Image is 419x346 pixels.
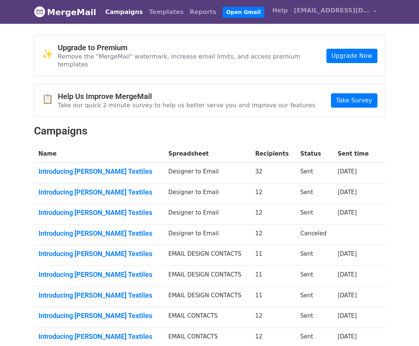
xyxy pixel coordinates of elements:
td: Designer to Email [164,224,250,245]
td: 12 [251,224,296,245]
a: Introducing [PERSON_NAME] Textiles [39,250,159,258]
a: Introducing [PERSON_NAME] Textiles [39,332,159,341]
span: ✨ [42,49,58,60]
p: Take our quick 2-minute survey to help us better serve you and improve our features [58,101,315,109]
a: [DATE] [338,312,357,319]
p: Remove the "MergeMail" watermark, increase email limits, and access premium templates [58,53,327,68]
td: Sent [296,183,333,204]
td: Sent [296,266,333,287]
td: 32 [251,163,296,184]
iframe: Chat Widget [381,310,419,346]
a: Introducing [PERSON_NAME] Textiles [39,270,159,279]
td: 11 [251,286,296,307]
a: Campaigns [102,5,146,20]
td: EMAIL DESIGN CONTACTS [164,245,250,266]
span: 📋 [42,94,58,105]
td: 12 [251,183,296,204]
td: 12 [251,204,296,225]
a: [DATE] [338,189,357,196]
th: Recipients [251,145,296,163]
td: Sent [296,163,333,184]
a: [DATE] [338,271,357,278]
h4: Help Us Improve MergeMail [58,92,315,101]
img: MergeMail logo [34,6,45,17]
td: Sent [296,286,333,307]
td: Canceled [296,224,333,245]
th: Status [296,145,333,163]
a: Help [269,3,291,18]
a: Introducing [PERSON_NAME] Textiles [39,312,159,320]
a: [EMAIL_ADDRESS][DOMAIN_NAME] [291,3,379,21]
td: Sent [296,245,333,266]
a: Templates [146,5,187,20]
td: Sent [296,307,333,328]
td: 12 [251,307,296,328]
td: 11 [251,266,296,287]
a: [DATE] [338,292,357,299]
a: [DATE] [338,333,357,340]
td: Designer to Email [164,163,250,184]
a: Introducing [PERSON_NAME] Textiles [39,209,159,217]
a: Reports [187,5,220,20]
td: Sent [296,204,333,225]
a: Introducing [PERSON_NAME] Textiles [39,229,159,238]
a: Open Gmail [223,7,264,18]
a: Introducing [PERSON_NAME] Textiles [39,291,159,300]
td: Designer to Email [164,204,250,225]
a: Take Survey [331,93,377,108]
td: 11 [251,245,296,266]
a: [DATE] [338,168,357,175]
th: Name [34,145,164,163]
a: Introducing [PERSON_NAME] Textiles [39,167,159,176]
span: [EMAIL_ADDRESS][DOMAIN_NAME] [294,6,370,15]
a: [DATE] [338,209,357,216]
a: Introducing [PERSON_NAME] Textiles [39,188,159,196]
a: [DATE] [338,250,357,257]
h2: Campaigns [34,125,385,137]
td: Designer to Email [164,183,250,204]
a: MergeMail [34,4,96,20]
a: Upgrade Now [326,49,377,63]
th: Spreadsheet [164,145,250,163]
td: EMAIL DESIGN CONTACTS [164,286,250,307]
td: EMAIL CONTACTS [164,307,250,328]
td: EMAIL DESIGN CONTACTS [164,266,250,287]
th: Sent time [333,145,376,163]
h4: Upgrade to Premium [58,43,327,52]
